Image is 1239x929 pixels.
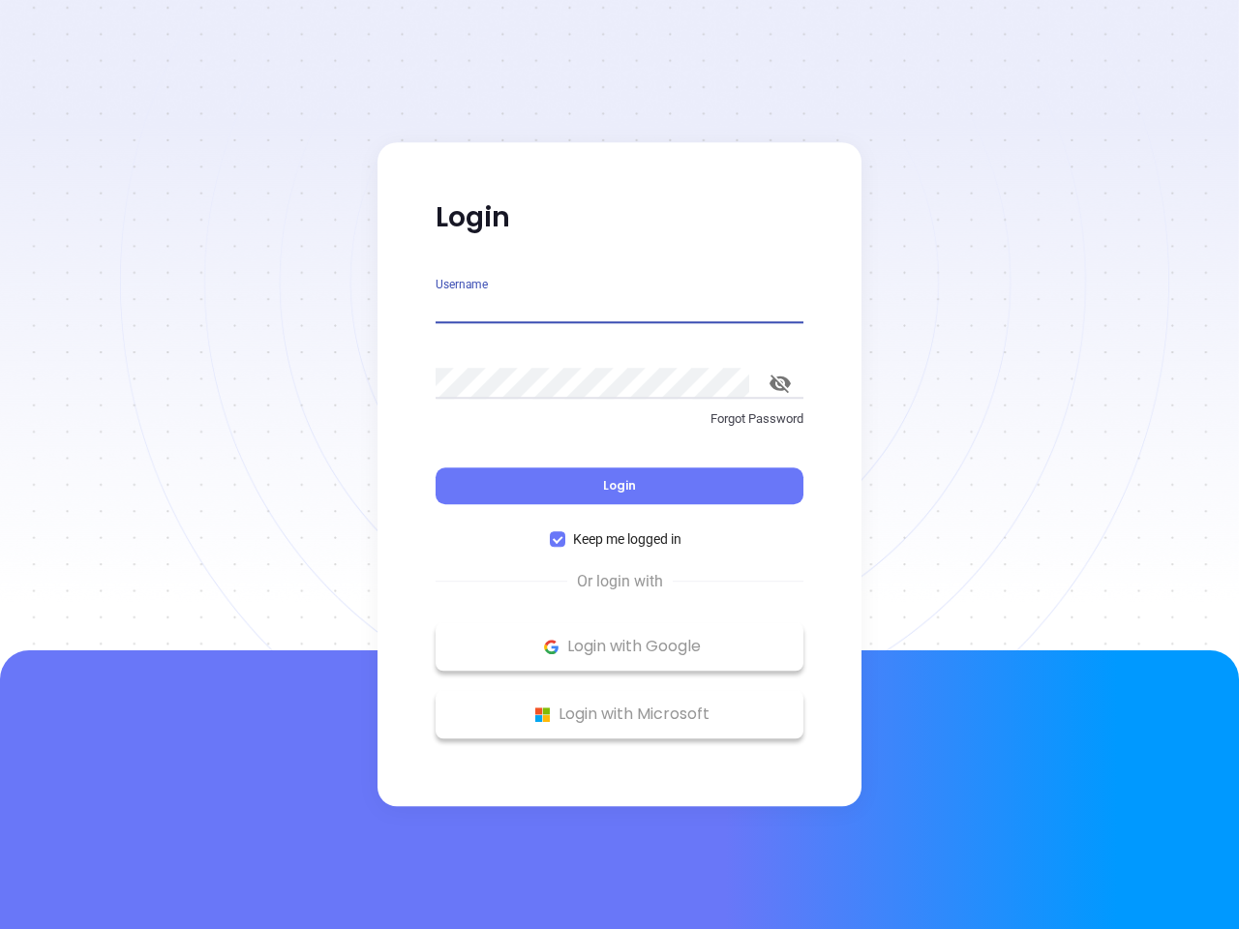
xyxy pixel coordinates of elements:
[436,409,803,444] a: Forgot Password
[436,279,488,290] label: Username
[436,409,803,429] p: Forgot Password
[445,700,794,729] p: Login with Microsoft
[567,570,673,593] span: Or login with
[757,360,803,406] button: toggle password visibility
[436,200,803,235] p: Login
[436,467,803,504] button: Login
[530,703,555,727] img: Microsoft Logo
[539,635,563,659] img: Google Logo
[436,622,803,671] button: Google Logo Login with Google
[436,690,803,738] button: Microsoft Logo Login with Microsoft
[445,632,794,661] p: Login with Google
[603,477,636,494] span: Login
[565,528,689,550] span: Keep me logged in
